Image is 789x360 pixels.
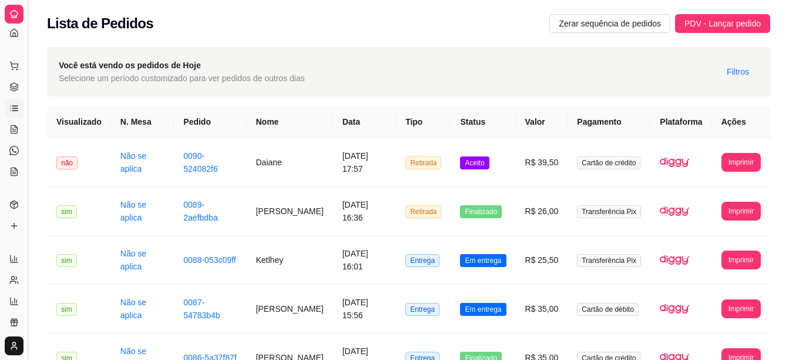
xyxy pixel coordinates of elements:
th: Visualizado [47,106,111,138]
img: diggy [660,294,689,324]
strong: Você está vendo os pedidos de Hoje [59,61,201,70]
span: Entrega [405,303,439,316]
th: Valor [516,106,568,138]
a: 0087-54783b4b [183,298,220,320]
button: Imprimir [721,299,761,318]
span: Em entrega [460,303,506,316]
span: Transferência Pix [577,254,641,267]
span: Retirada [405,205,441,218]
h2: Lista de Pedidos [47,14,153,33]
td: R$ 25,50 [516,236,568,285]
button: Imprimir [721,153,761,172]
a: Não se aplica [120,298,146,320]
td: [PERSON_NAME] [246,187,333,236]
td: Daiane [246,138,333,187]
td: [PERSON_NAME] [246,285,333,334]
button: PDV - Lançar pedido [675,14,770,33]
button: Imprimir [721,202,761,221]
span: Zerar sequência de pedidos [559,17,661,30]
th: Pagamento [568,106,650,138]
th: N. Mesa [111,106,174,138]
img: diggy [660,148,689,177]
td: [DATE] 17:57 [333,138,397,187]
span: Entrega [405,254,439,267]
td: Ketlhey [246,236,333,285]
span: Retirada [405,156,441,169]
span: Cartão de crédito [577,156,640,169]
span: sim [56,254,77,267]
th: Status [451,106,515,138]
td: R$ 39,50 [516,138,568,187]
span: Finalizado [460,205,502,218]
th: Ações [712,106,770,138]
th: Nome [246,106,333,138]
button: Zerar sequência de pedidos [549,14,670,33]
td: [DATE] 16:36 [333,187,397,236]
th: Tipo [396,106,451,138]
span: não [56,156,78,169]
td: [DATE] 16:01 [333,236,397,285]
a: 0088-053c09ff [183,255,236,265]
a: Não se aplica [120,200,146,222]
span: Selecione um período customizado para ver pedidos de outros dias [59,72,305,85]
td: [DATE] 15:56 [333,285,397,334]
img: diggy [660,196,689,226]
img: diggy [660,245,689,275]
span: Em entrega [460,254,506,267]
span: Cartão de débito [577,303,639,316]
span: Filtros [727,65,749,78]
span: sim [56,303,77,316]
th: Pedido [174,106,246,138]
button: Filtros [717,62,758,81]
span: sim [56,205,77,218]
td: R$ 26,00 [516,187,568,236]
a: 0089-2aefbdba [183,200,217,222]
a: Não se aplica [120,249,146,271]
th: Data [333,106,397,138]
a: 0090-524082f6 [183,151,217,174]
span: Aceito [460,156,489,169]
td: R$ 35,00 [516,285,568,334]
th: Plataforma [650,106,711,138]
a: Não se aplica [120,151,146,174]
span: Transferência Pix [577,205,641,218]
button: Imprimir [721,251,761,269]
span: PDV - Lançar pedido [684,17,761,30]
